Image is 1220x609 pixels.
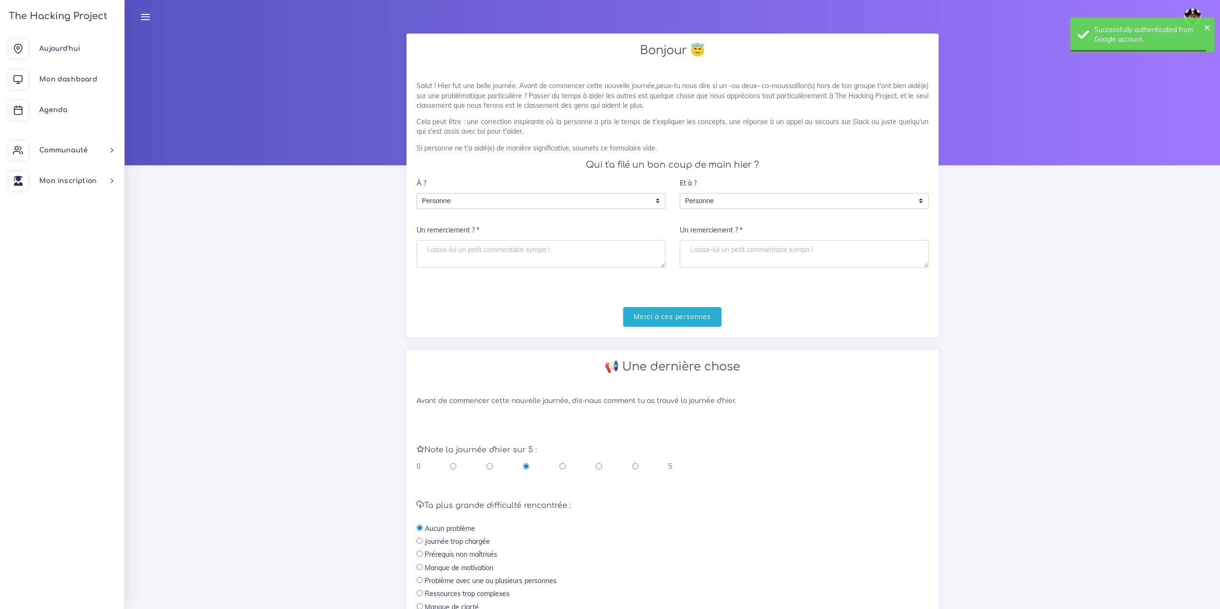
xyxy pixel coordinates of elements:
[6,11,107,22] h3: The Hacking Project
[39,147,88,154] span: Communauté
[417,461,673,471] div: 0 5
[1094,25,1207,45] div: Successfully authenticated from Google account.
[680,221,743,241] label: Un remerciement ? *
[425,524,475,533] label: Aucun problème
[417,360,929,374] h2: 📢 Une dernière chose
[39,76,97,83] span: Mon dashboard
[425,576,557,586] label: Problème avec une ou plusieurs personnes
[1184,8,1201,25] img: avatar
[417,173,426,193] label: À ?
[417,117,929,137] p: Cela peut être : une correction inspirante où la personne a pris le temps de t'expliquer les conc...
[417,221,479,241] label: Un remerciement ? *
[1204,22,1210,32] button: ×
[417,44,929,57] h2: Bonjour 😇
[417,81,929,110] p: Salut ! Hier fut une belle journée. Avant de commencer cette nouvelle journée,peux-tu nous dire s...
[425,589,510,598] label: Ressources trop complexes
[680,194,914,209] span: Personne
[425,550,497,559] label: Prérequis non maîtrisés
[623,307,721,327] input: Merci à ces personnes
[417,194,651,209] span: Personne
[417,446,929,455] h5: Note la journée d'hier sur 5 :
[425,537,490,546] label: Journée trop chargée
[417,501,929,510] h5: Ta plus grande difficulté rencontrée :
[417,397,929,405] h6: Avant de commencer cette nouvelle journée, dis-nous comment tu as trouvé la journée d'hier.
[417,160,929,170] h4: Qui t'a filé un bon coup de main hier ?
[39,106,67,114] span: Agenda
[417,143,929,153] p: Si personne ne t'a aidé(e) de manière significative, soumets ce formulaire vide.
[39,45,80,52] span: Aujourd'hui
[680,173,697,193] label: Et à ?
[39,177,97,184] span: Mon inscription
[425,563,493,573] label: Manque de motivation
